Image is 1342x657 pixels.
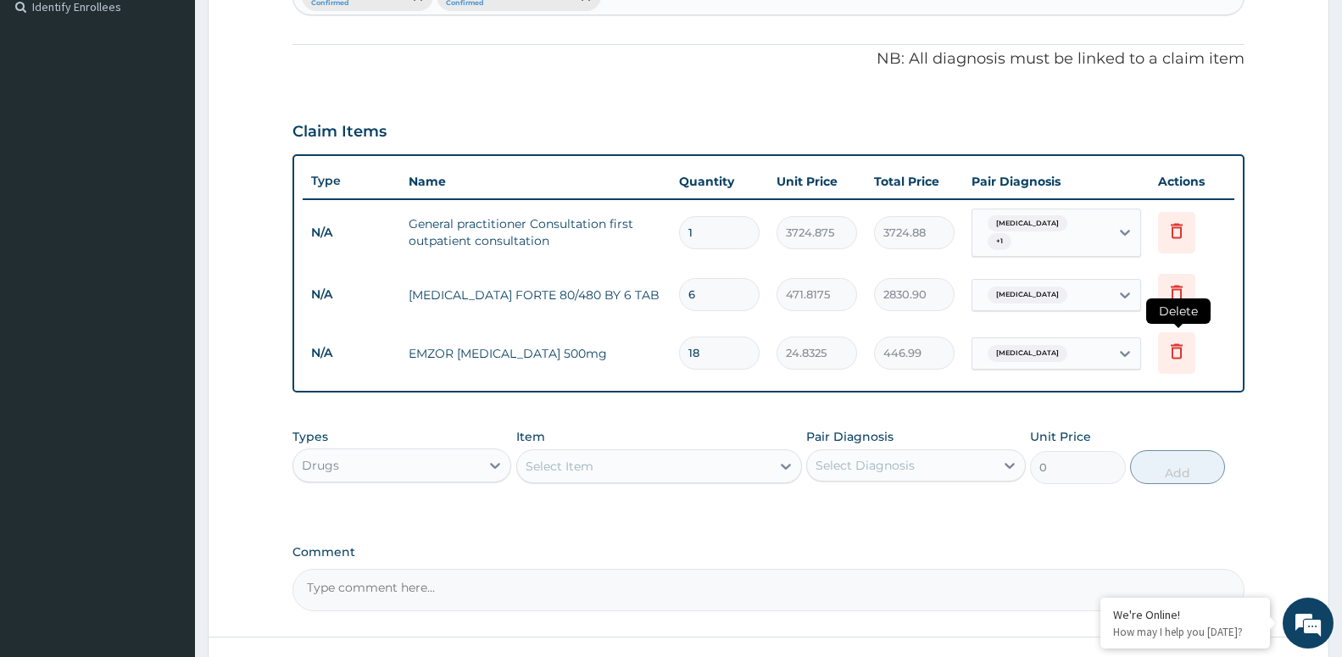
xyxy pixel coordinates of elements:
[8,463,323,522] textarea: Type your message and hit 'Enter'
[963,164,1150,198] th: Pair Diagnosis
[516,428,545,445] label: Item
[1030,428,1091,445] label: Unit Price
[1113,607,1257,622] div: We're Online!
[988,287,1067,303] span: [MEDICAL_DATA]
[292,545,1245,560] label: Comment
[1146,298,1211,324] span: Delete
[806,428,894,445] label: Pair Diagnosis
[1130,450,1225,484] button: Add
[400,164,671,198] th: Name
[278,8,319,49] div: Minimize live chat window
[302,457,339,474] div: Drugs
[292,48,1245,70] p: NB: All diagnosis must be linked to a claim item
[816,457,915,474] div: Select Diagnosis
[98,214,234,385] span: We're online!
[671,164,768,198] th: Quantity
[400,207,671,258] td: General practitioner Consultation first outpatient consultation
[526,458,593,475] div: Select Item
[988,233,1011,250] span: + 1
[768,164,866,198] th: Unit Price
[292,123,387,142] h3: Claim Items
[988,345,1067,362] span: [MEDICAL_DATA]
[303,337,400,369] td: N/A
[303,165,400,197] th: Type
[303,279,400,310] td: N/A
[1150,164,1234,198] th: Actions
[303,217,400,248] td: N/A
[400,278,671,312] td: [MEDICAL_DATA] FORTE 80/480 BY 6 TAB
[988,215,1067,232] span: [MEDICAL_DATA]
[866,164,963,198] th: Total Price
[292,430,328,444] label: Types
[31,85,69,127] img: d_794563401_company_1708531726252_794563401
[400,337,671,370] td: EMZOR [MEDICAL_DATA] 500mg
[1113,625,1257,639] p: How may I help you today?
[88,95,285,117] div: Chat with us now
